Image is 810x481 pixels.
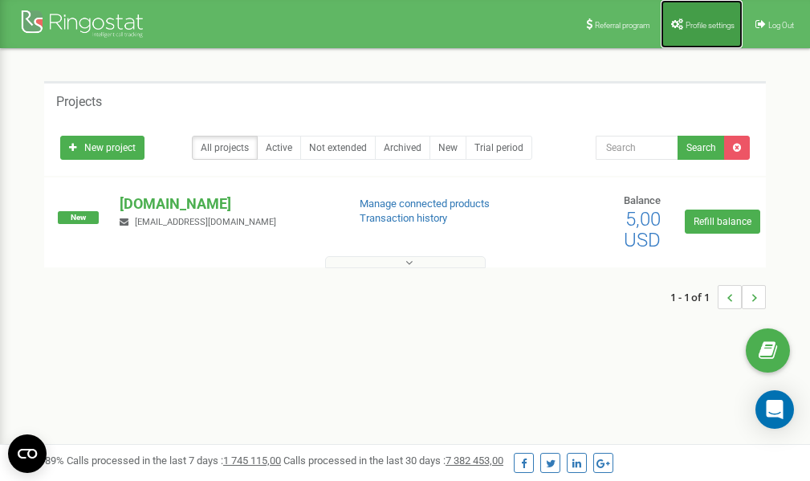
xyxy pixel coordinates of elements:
[223,455,281,467] u: 1 745 115,00
[596,136,678,160] input: Search
[595,21,650,30] span: Referral program
[670,269,766,325] nav: ...
[678,136,725,160] button: Search
[283,455,503,467] span: Calls processed in the last 30 days :
[686,21,735,30] span: Profile settings
[135,217,276,227] span: [EMAIL_ADDRESS][DOMAIN_NAME]
[8,434,47,473] button: Open CMP widget
[360,198,490,210] a: Manage connected products
[192,136,258,160] a: All projects
[429,136,466,160] a: New
[685,210,760,234] a: Refill balance
[60,136,144,160] a: New project
[768,21,794,30] span: Log Out
[67,455,281,467] span: Calls processed in the last 7 days :
[624,194,661,206] span: Balance
[257,136,301,160] a: Active
[300,136,376,160] a: Not extended
[755,390,794,429] div: Open Intercom Messenger
[56,95,102,109] h5: Projects
[58,211,99,224] span: New
[360,212,447,224] a: Transaction history
[670,285,718,309] span: 1 - 1 of 1
[624,208,661,251] span: 5,00 USD
[466,136,532,160] a: Trial period
[375,136,430,160] a: Archived
[120,194,333,214] p: [DOMAIN_NAME]
[446,455,503,467] u: 7 382 453,00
